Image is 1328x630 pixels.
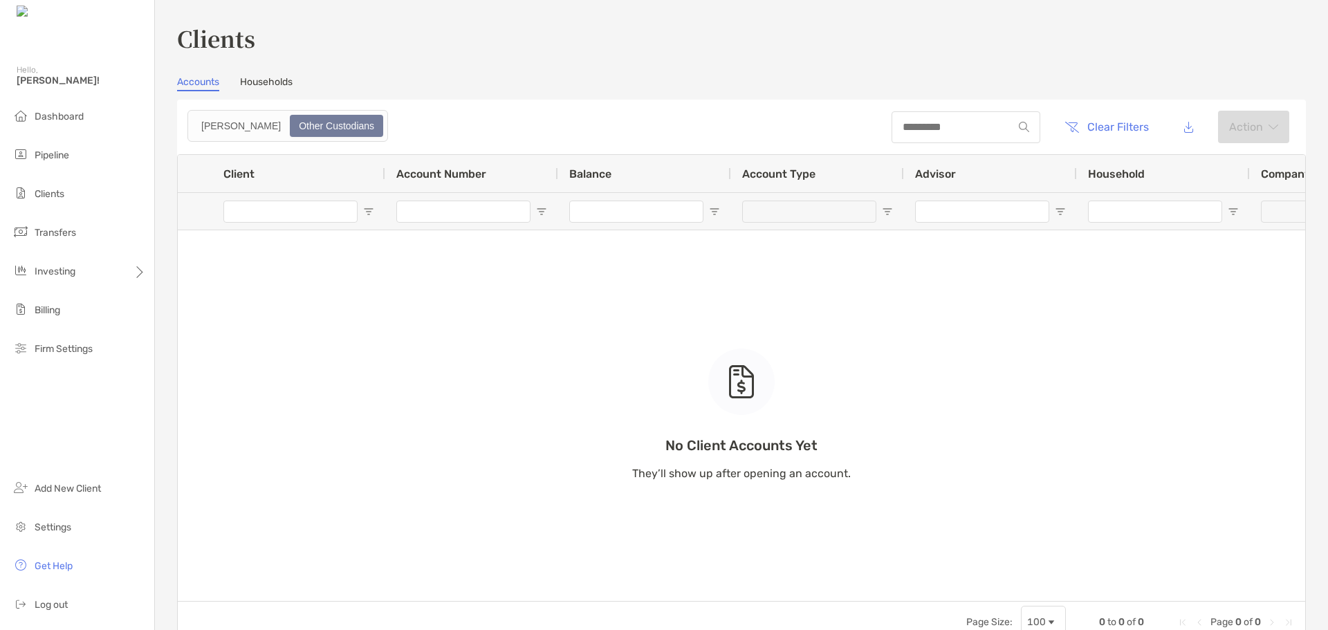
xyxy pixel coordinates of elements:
div: 100 [1027,616,1046,628]
button: Clear Filters [1054,112,1159,142]
img: investing icon [12,262,29,279]
img: get-help icon [12,557,29,573]
img: Zoe Logo [17,6,75,19]
img: firm-settings icon [12,340,29,356]
div: Other Custodians [291,116,382,136]
img: transfers icon [12,223,29,240]
span: Pipeline [35,149,69,161]
span: Settings [35,521,71,533]
span: of [1127,616,1136,628]
p: They’ll show up after opening an account. [632,465,851,482]
div: Zoe [194,116,288,136]
a: Households [240,76,293,91]
div: segmented control [187,110,388,142]
span: Billing [35,304,60,316]
span: Log out [35,599,68,611]
span: of [1244,616,1253,628]
div: Next Page [1266,617,1278,628]
span: 0 [1235,616,1242,628]
span: 0 [1099,616,1105,628]
span: to [1107,616,1116,628]
span: Investing [35,266,75,277]
img: settings icon [12,518,29,535]
a: Accounts [177,76,219,91]
h3: Clients [177,22,1306,54]
div: Last Page [1283,617,1294,628]
span: Get Help [35,560,73,572]
span: Clients [35,188,64,200]
p: No Client Accounts Yet [632,437,851,454]
img: dashboard icon [12,107,29,124]
span: Add New Client [35,483,101,494]
span: 0 [1255,616,1261,628]
button: Actionarrow [1218,111,1289,143]
div: Previous Page [1194,617,1205,628]
span: Page [1210,616,1233,628]
img: billing icon [12,301,29,317]
img: input icon [1019,122,1029,132]
span: Firm Settings [35,343,93,355]
span: Transfers [35,227,76,239]
span: 0 [1118,616,1125,628]
span: [PERSON_NAME]! [17,75,146,86]
img: logout icon [12,595,29,612]
img: empty state icon [728,365,755,398]
span: Dashboard [35,111,84,122]
img: add_new_client icon [12,479,29,496]
div: First Page [1177,617,1188,628]
img: arrow [1269,124,1278,131]
img: pipeline icon [12,146,29,163]
div: Page Size: [966,616,1013,628]
img: clients icon [12,185,29,201]
span: 0 [1138,616,1144,628]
